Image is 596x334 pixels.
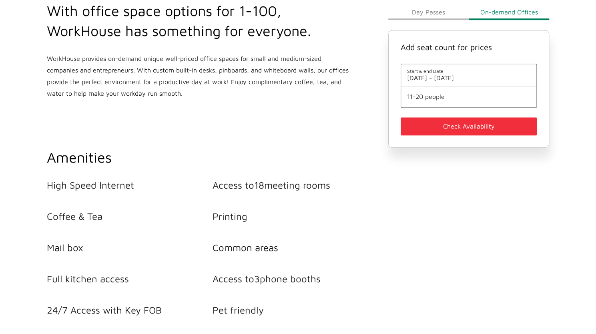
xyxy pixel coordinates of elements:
[213,211,379,222] li: Printing
[47,211,213,222] li: Coffee & Tea
[47,304,213,316] li: 24/7 Access with Key FOB
[407,74,531,82] span: [DATE] - [DATE]
[401,117,537,135] button: Check Availability
[388,4,469,20] button: Day Passes
[401,42,537,52] h4: Add seat count for prices
[213,304,379,316] li: Pet friendly
[213,179,379,191] li: Access to 18 meeting rooms
[47,1,350,41] h2: With office space options for 1-100, WorkHouse has something for everyone.
[407,68,531,74] span: Start & end Date
[213,273,379,284] li: Access to 3 phone booths
[213,242,379,253] li: Common areas
[47,53,350,99] p: WorkHouse provides on-demand unique well-priced office spaces for small and medium-sized companie...
[407,68,531,82] button: Start & end Date[DATE] - [DATE]
[47,179,213,191] li: High Speed Internet
[47,147,379,167] h2: Amenities
[47,242,213,253] li: Mail box
[469,4,549,20] button: On-demand Offices
[407,93,531,101] button: 11-20 people
[47,273,213,284] li: Full kitchen access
